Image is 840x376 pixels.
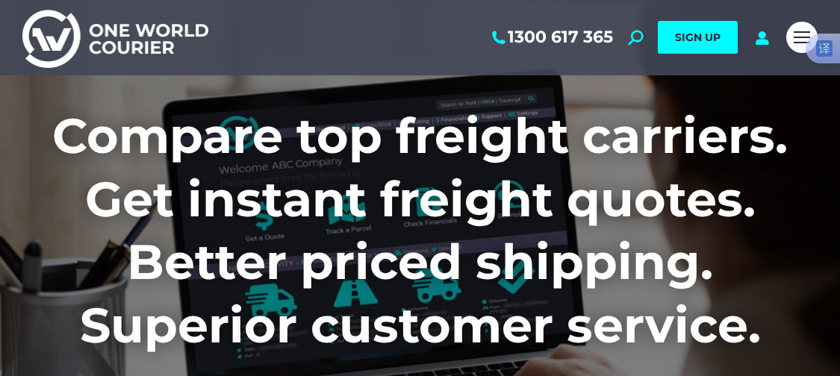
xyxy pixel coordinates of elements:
h1: Compare top freight carriers. Get instant freight quotes. Better priced shipping. Superior custom... [22,104,818,357]
a: 1300 617 365 [489,28,613,47]
span: SIGN UP [675,31,721,44]
a: SIGN UP [658,21,738,54]
a: Mobile menu icon [786,22,818,53]
img: One World Courier [22,7,208,68]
